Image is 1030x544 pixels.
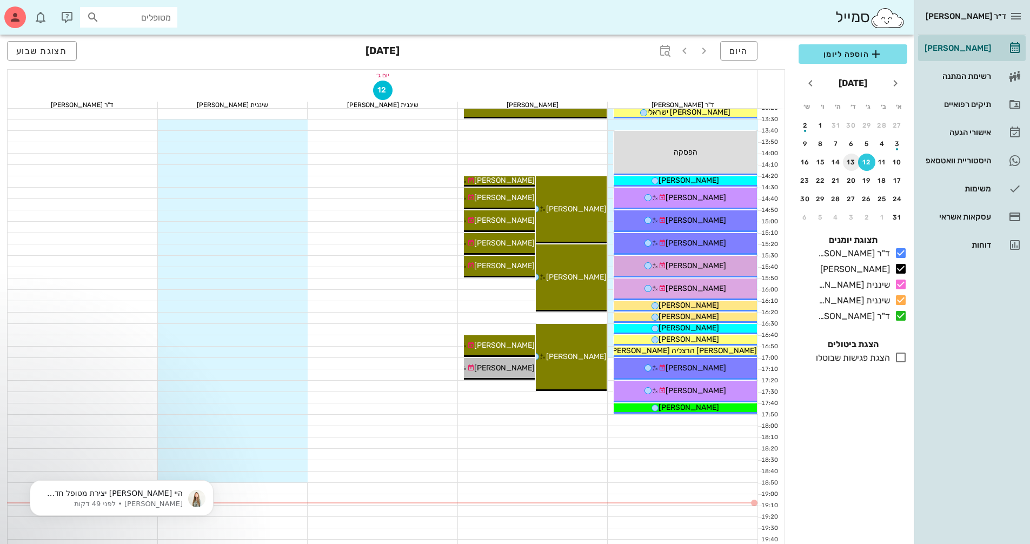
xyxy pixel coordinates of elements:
[870,7,905,29] img: SmileCloud logo
[189,4,209,25] button: go back
[8,102,157,108] div: ד"ר [PERSON_NAME]
[886,74,905,93] button: חודש שעבר
[889,117,906,134] button: 27
[918,204,1026,230] a: עסקאות אשראי
[796,154,814,171] button: 16
[758,217,780,227] div: 15:00
[814,294,890,307] div: שיננית [PERSON_NAME]
[889,190,906,208] button: 24
[799,338,907,351] h4: הצגת ביטולים
[812,135,829,152] button: 8
[659,335,719,344] span: [PERSON_NAME]
[758,456,780,465] div: 18:30
[546,204,607,214] span: [PERSON_NAME]
[758,263,780,272] div: 15:40
[835,6,905,29] div: סמייל
[812,172,829,189] button: 22
[827,135,845,152] button: 7
[9,47,177,81] div: היא לא מצליחה לשמור את הטלפון ולשול אלינו הודעות. ביקשנו ממנה
[758,320,780,329] div: 16:30
[812,122,829,129] div: 1
[796,122,814,129] div: 2
[374,85,392,95] span: 12
[758,388,780,397] div: 17:30
[812,154,829,171] button: 15
[185,350,203,367] button: …שלח הודעה
[758,354,780,363] div: 17:00
[758,513,780,522] div: 19:20
[758,138,780,147] div: 13:50
[666,284,726,293] span: [PERSON_NAME]
[9,168,208,200] div: פארן אומר…
[659,176,719,185] span: [PERSON_NAME]
[889,172,906,189] button: 17
[874,158,891,166] div: 11
[758,376,780,386] div: 17:20
[758,195,780,204] div: 14:40
[609,346,757,355] span: [PERSON_NAME] הרצליה [PERSON_NAME]
[889,122,906,129] div: 27
[858,122,875,129] div: 29
[874,172,891,189] button: 18
[8,70,757,81] div: יום ג׳
[874,154,891,171] button: 11
[34,354,43,363] button: בוחר קובצי Gif
[608,102,757,108] div: ד"ר [PERSON_NAME]
[666,386,726,395] span: [PERSON_NAME]
[922,128,991,137] div: אישורי הגעה
[922,156,991,165] div: היסטוריית וואטסאפ
[9,264,208,396] div: מיכל אומר…
[843,190,860,208] button: 27
[9,82,208,115] div: פארן אומר…
[807,48,899,61] span: הוספה ליומן
[843,135,860,152] button: 6
[796,190,814,208] button: 30
[889,140,906,148] div: 3
[843,154,860,171] button: 13
[796,172,814,189] button: 23
[843,117,860,134] button: 30
[758,501,780,510] div: 19:10
[168,6,185,23] img: Profile image for Fin
[54,354,63,363] button: העלה קובץ מצורף
[830,97,845,116] th: ה׳
[758,297,780,306] div: 16:10
[9,200,208,264] div: פארן אומר…
[758,206,780,215] div: 14:50
[720,41,757,61] button: היום
[858,117,875,134] button: 29
[758,286,780,295] div: 16:00
[827,209,845,226] button: 4
[48,270,199,366] div: היי [PERSON_NAME] יצירת מטופל חדש דרך הקישור המהיר מהיומן נועד בשביל לכתוב פרטים ראשוניים. לאחר מ...
[647,108,730,117] span: [PERSON_NAME] ישראלי
[758,524,780,533] div: 19:30
[474,261,535,270] span: [PERSON_NAME]
[9,331,207,350] textarea: כאן המקום להקליד
[659,403,719,412] span: [PERSON_NAME]
[874,122,891,129] div: 28
[9,82,146,106] div: בתוכנה הקודמת לא היתה לה בעיה...
[659,312,719,321] span: [PERSON_NAME]
[889,154,906,171] button: 10
[14,457,230,539] iframe: Intercom notifications הודעה
[546,352,607,361] span: [PERSON_NAME]
[758,445,780,454] div: 18:20
[812,351,890,364] div: הצגת פגישות שבוטלו
[800,97,814,116] th: ש׳
[666,216,726,225] span: [PERSON_NAME]
[666,363,726,373] span: [PERSON_NAME]
[366,41,400,63] h3: [DATE]
[796,214,814,221] div: 6
[812,195,829,203] div: 29
[32,9,38,15] span: תג
[17,54,169,75] div: היא לא מצליחה לשמור את הטלפון ולשול אלינו הודעות. ביקשנו ממנה
[758,331,780,340] div: 16:40
[814,310,890,323] div: ד"ר [PERSON_NAME]
[39,114,208,159] div: לא אמורה להיות בעיה מצד המטופלים לשמור את מספר הטלפון של המרפאה באנשי הקשר ולשלוח הודעה למרפאה
[889,209,906,226] button: 31
[874,209,891,226] button: 1
[812,214,829,221] div: 5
